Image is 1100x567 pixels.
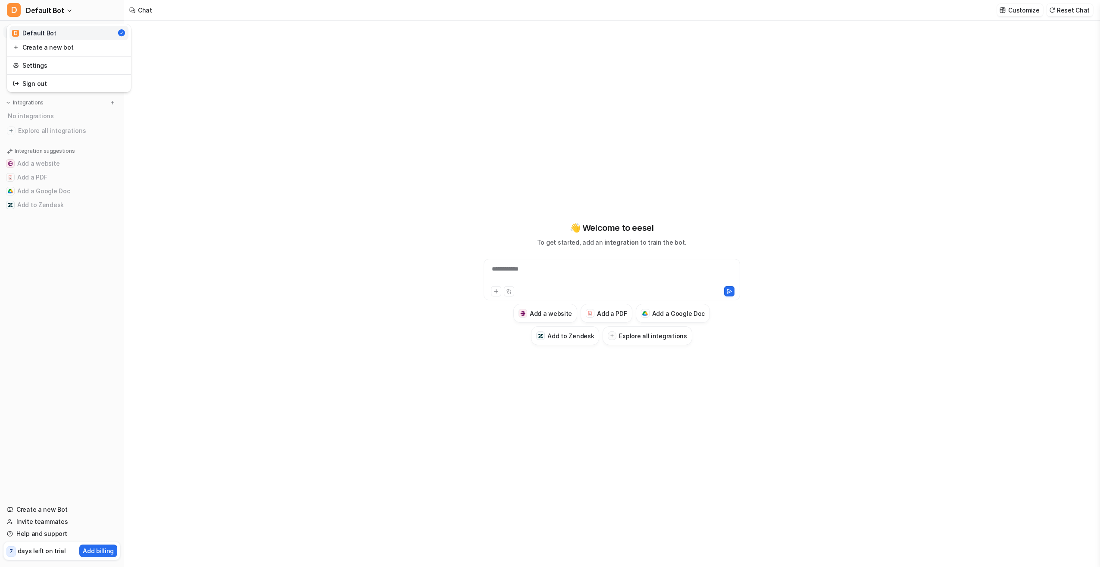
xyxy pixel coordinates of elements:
[13,79,19,88] img: reset
[7,24,131,92] div: DDefault Bot
[9,76,128,91] a: Sign out
[13,43,19,52] img: reset
[9,40,128,54] a: Create a new bot
[7,3,21,17] span: D
[13,61,19,70] img: reset
[12,30,19,37] span: D
[9,58,128,72] a: Settings
[12,28,56,38] div: Default Bot
[26,4,64,16] span: Default Bot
